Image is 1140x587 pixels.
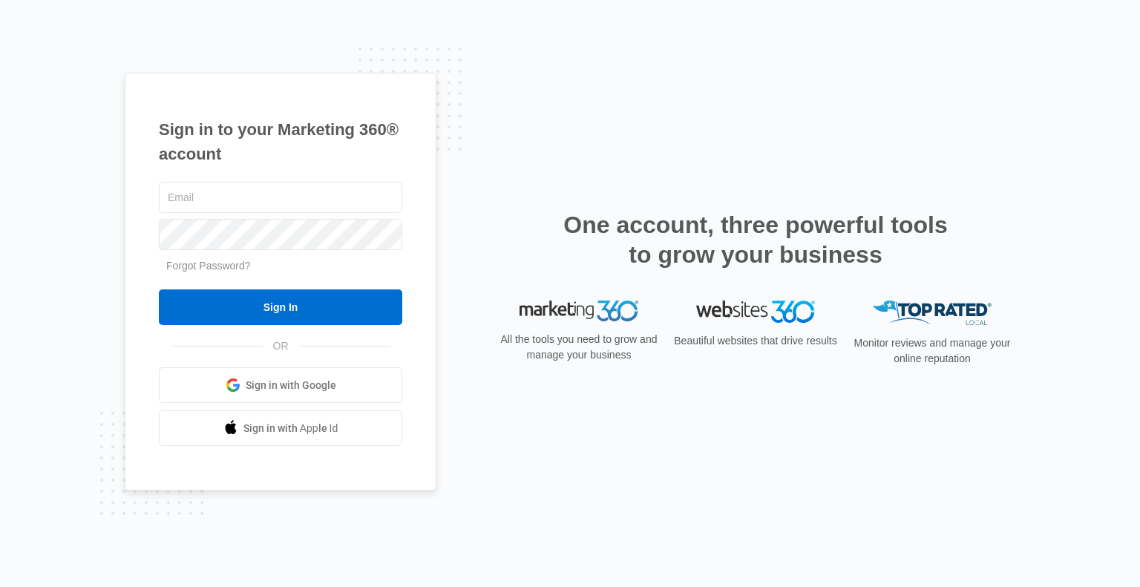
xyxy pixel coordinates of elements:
[159,117,402,166] h1: Sign in to your Marketing 360® account
[873,301,992,325] img: Top Rated Local
[159,289,402,325] input: Sign In
[672,333,839,349] p: Beautiful websites that drive results
[159,367,402,403] a: Sign in with Google
[159,410,402,446] a: Sign in with Apple Id
[246,378,336,393] span: Sign in with Google
[159,182,402,213] input: Email
[520,301,638,321] img: Marketing 360
[559,210,952,269] h2: One account, three powerful tools to grow your business
[496,332,662,363] p: All the tools you need to grow and manage your business
[696,301,815,322] img: Websites 360
[263,338,299,354] span: OR
[243,421,338,436] span: Sign in with Apple Id
[849,335,1015,367] p: Monitor reviews and manage your online reputation
[166,260,251,272] a: Forgot Password?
